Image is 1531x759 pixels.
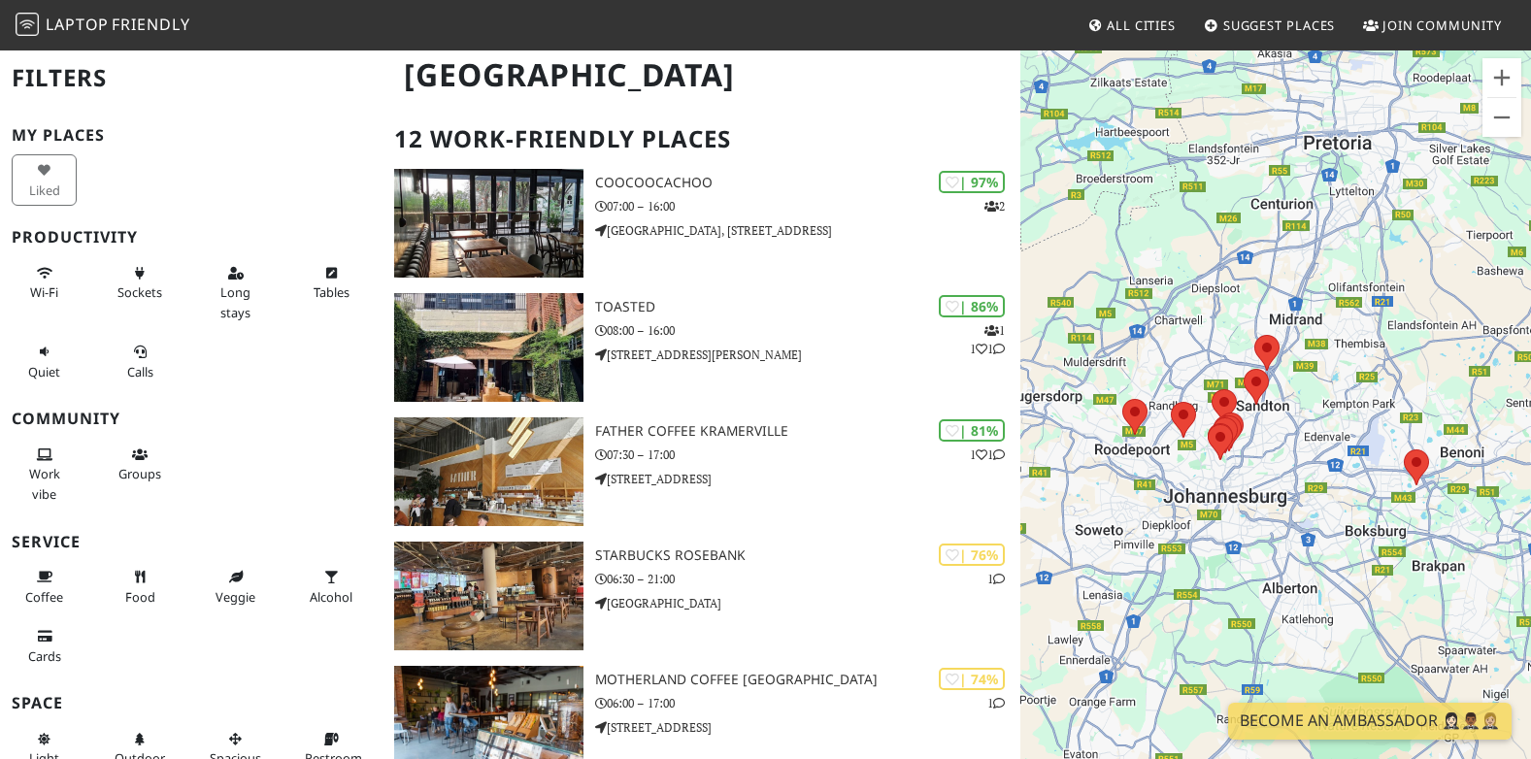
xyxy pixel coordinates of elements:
button: Quiet [12,336,77,387]
div: | 81% [939,419,1005,442]
p: [GEOGRAPHIC_DATA] [595,594,1020,612]
span: Video/audio calls [127,363,153,380]
h1: [GEOGRAPHIC_DATA] [388,49,1016,102]
p: [STREET_ADDRESS][PERSON_NAME] [595,346,1020,364]
h3: Toasted [595,299,1020,315]
h3: Service [12,533,371,551]
span: Power sockets [117,283,162,301]
img: Father Coffee Kramerville [394,417,583,526]
button: Calls [108,336,173,387]
span: All Cities [1107,16,1176,34]
p: 1 1 [970,445,1005,464]
p: 07:00 – 16:00 [595,197,1020,215]
h3: Starbucks Rosebank [595,547,1020,564]
span: Work-friendly tables [314,283,349,301]
button: Wi-Fi [12,257,77,309]
button: Coffee [12,561,77,612]
h3: My Places [12,126,371,145]
span: Alcohol [310,588,352,606]
h3: Productivity [12,228,371,247]
button: Groups [108,439,173,490]
p: [GEOGRAPHIC_DATA], [STREET_ADDRESS] [595,221,1020,240]
img: Toasted [394,293,583,402]
p: 1 1 1 [970,321,1005,358]
p: 07:30 – 17:00 [595,445,1020,464]
button: Zoom out [1482,98,1521,137]
button: Veggie [203,561,268,612]
p: 06:00 – 17:00 [595,694,1020,712]
h2: 12 Work-Friendly Places [394,110,1009,169]
a: Toasted | 86% 111 Toasted 08:00 – 16:00 [STREET_ADDRESS][PERSON_NAME] [383,293,1020,402]
span: Veggie [216,588,255,606]
span: Long stays [220,283,250,320]
h3: Coocoocachoo [595,175,1020,191]
img: Coocoocachoo [394,169,583,278]
h3: Community [12,410,371,428]
button: Long stays [203,257,268,328]
div: | 97% [939,171,1005,193]
p: 2 [984,197,1005,215]
div: | 74% [939,668,1005,690]
button: Zoom in [1482,58,1521,97]
p: [STREET_ADDRESS] [595,718,1020,737]
span: Food [125,588,155,606]
span: Coffee [25,588,63,606]
button: Cards [12,620,77,672]
button: Alcohol [299,561,364,612]
p: 08:00 – 16:00 [595,321,1020,340]
button: Work vibe [12,439,77,510]
a: Become an Ambassador 🤵🏻‍♀️🤵🏾‍♂️🤵🏼‍♀️ [1228,703,1512,740]
a: Suggest Places [1196,8,1344,43]
span: Friendly [112,14,189,35]
img: LaptopFriendly [16,13,39,36]
a: Join Community [1355,8,1510,43]
p: 1 [987,570,1005,588]
span: People working [29,465,60,502]
a: LaptopFriendly LaptopFriendly [16,9,190,43]
h3: Father Coffee Kramerville [595,423,1020,440]
p: 06:30 – 21:00 [595,570,1020,588]
button: Food [108,561,173,612]
p: 1 [987,694,1005,712]
div: | 86% [939,295,1005,317]
span: Credit cards [28,647,61,665]
h3: Motherland Coffee [GEOGRAPHIC_DATA] [595,672,1020,688]
h3: Space [12,694,371,712]
span: Join Community [1382,16,1502,34]
button: Tables [299,257,364,309]
span: Stable Wi-Fi [30,283,58,301]
img: Starbucks Rosebank [394,542,583,650]
span: Laptop [46,14,109,35]
span: Quiet [28,363,60,380]
a: Coocoocachoo | 97% 2 Coocoocachoo 07:00 – 16:00 [GEOGRAPHIC_DATA], [STREET_ADDRESS] [383,169,1020,278]
div: | 76% [939,544,1005,566]
a: Father Coffee Kramerville | 81% 11 Father Coffee Kramerville 07:30 – 17:00 [STREET_ADDRESS] [383,417,1020,526]
span: Suggest Places [1223,16,1336,34]
p: [STREET_ADDRESS] [595,470,1020,488]
button: Sockets [108,257,173,309]
span: Group tables [118,465,161,482]
a: All Cities [1080,8,1183,43]
h2: Filters [12,49,371,108]
a: Starbucks Rosebank | 76% 1 Starbucks Rosebank 06:30 – 21:00 [GEOGRAPHIC_DATA] [383,542,1020,650]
